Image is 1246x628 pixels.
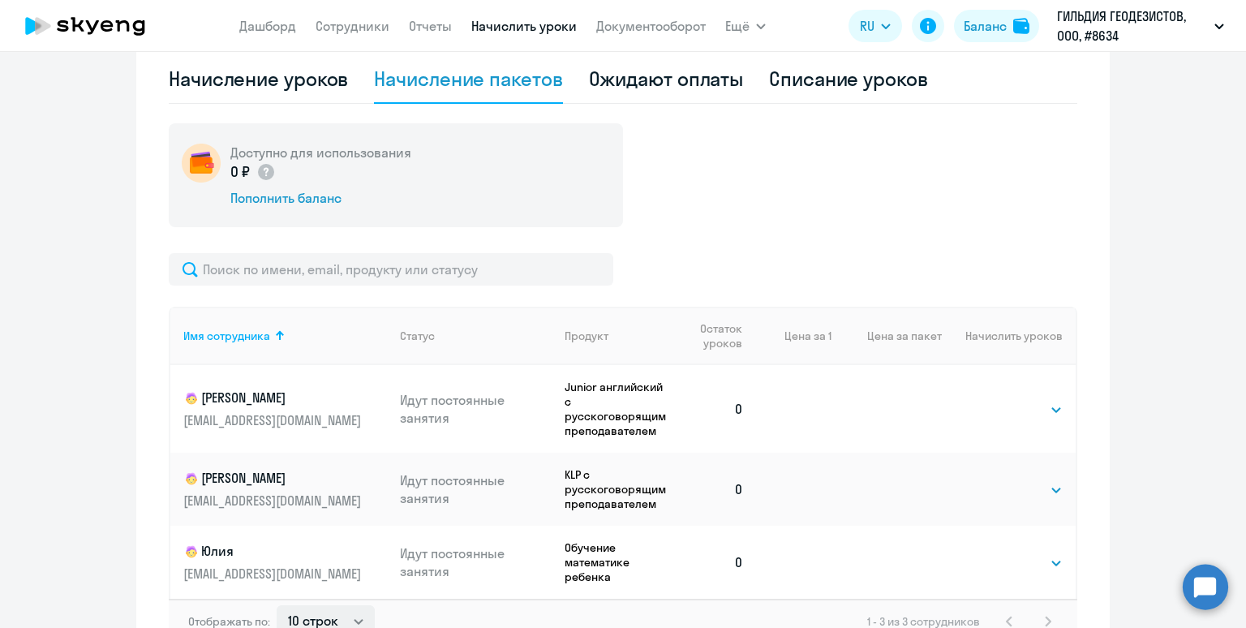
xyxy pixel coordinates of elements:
button: RU [849,10,902,42]
p: KLP с русскоговорящим преподавателем [565,467,674,511]
div: Пополнить баланс [230,189,411,207]
p: 0 ₽ [230,161,276,183]
img: child [183,471,200,487]
a: Сотрудники [316,18,389,34]
img: child [183,544,200,560]
a: Отчеты [409,18,452,34]
div: Баланс [964,16,1007,36]
a: child[PERSON_NAME][EMAIL_ADDRESS][DOMAIN_NAME] [183,469,387,510]
img: balance [1013,18,1029,34]
h5: Доступно для использования [230,144,411,161]
div: Продукт [565,329,608,343]
img: child [183,390,200,406]
div: Остаток уроков [687,321,757,351]
div: Начисление пакетов [374,66,562,92]
p: Идут постоянные занятия [400,391,552,427]
p: [PERSON_NAME] [183,469,365,488]
a: Начислить уроки [471,18,577,34]
div: Статус [400,329,435,343]
td: 0 [674,453,757,526]
img: wallet-circle.png [182,144,221,183]
button: Балансbalance [954,10,1039,42]
div: Списание уроков [769,66,928,92]
p: Юлия [183,542,365,561]
a: Документооборот [596,18,706,34]
a: child[PERSON_NAME][EMAIL_ADDRESS][DOMAIN_NAME] [183,389,387,429]
div: Продукт [565,329,674,343]
th: Цена за пакет [831,307,942,365]
a: Дашборд [239,18,296,34]
p: ГИЛЬДИЯ ГЕОДЕЗИСТОВ, ООО, #8634 [1057,6,1208,45]
a: childЮлия[EMAIL_ADDRESS][DOMAIN_NAME] [183,542,387,583]
p: [EMAIL_ADDRESS][DOMAIN_NAME] [183,492,365,510]
div: Имя сотрудника [183,329,270,343]
p: Идут постоянные занятия [400,544,552,580]
button: ГИЛЬДИЯ ГЕОДЕЗИСТОВ, ООО, #8634 [1049,6,1232,45]
th: Цена за 1 [757,307,831,365]
p: [PERSON_NAME] [183,389,365,408]
p: [EMAIL_ADDRESS][DOMAIN_NAME] [183,565,365,583]
span: Ещё [725,16,750,36]
button: Ещё [725,10,766,42]
th: Начислить уроков [942,307,1076,365]
p: [EMAIL_ADDRESS][DOMAIN_NAME] [183,411,365,429]
div: Имя сотрудника [183,329,387,343]
p: Идут постоянные занятия [400,471,552,507]
td: 0 [674,365,757,453]
div: Статус [400,329,552,343]
p: Junior английский с русскоговорящим преподавателем [565,380,674,438]
div: Начисление уроков [169,66,348,92]
p: Обучение математике ребенка [565,540,674,584]
span: Остаток уроков [687,321,742,351]
span: RU [860,16,874,36]
td: 0 [674,526,757,599]
div: Ожидают оплаты [589,66,744,92]
input: Поиск по имени, email, продукту или статусу [169,253,613,286]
